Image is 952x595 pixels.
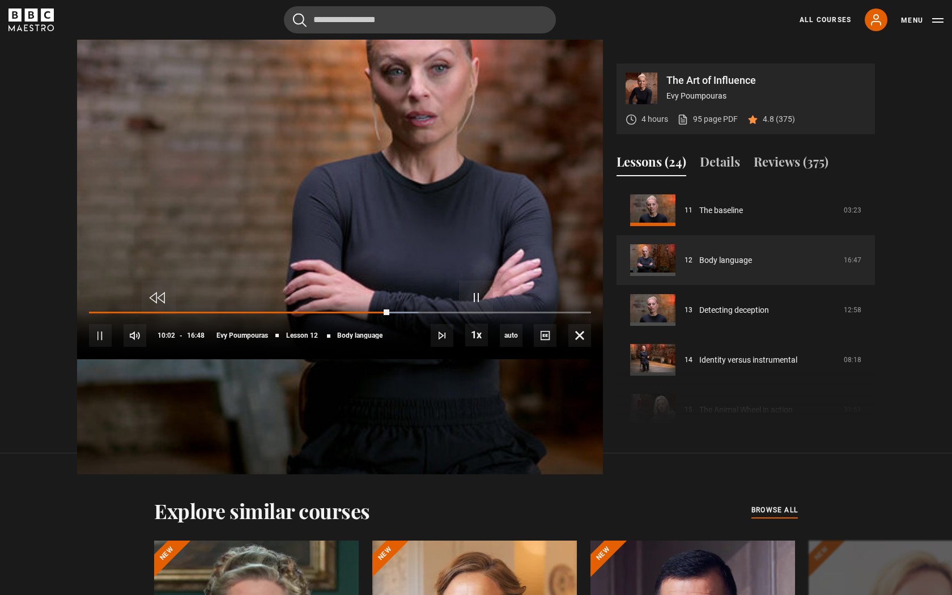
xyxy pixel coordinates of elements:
[89,312,591,314] div: Progress Bar
[617,152,686,176] button: Lessons (24)
[901,15,943,26] button: Toggle navigation
[89,324,112,347] button: Pause
[699,254,752,266] a: Body language
[465,324,488,346] button: Playback Rate
[751,504,798,517] a: browse all
[158,325,175,346] span: 10:02
[666,90,866,102] p: Evy Poumpouras
[754,152,828,176] button: Reviews (375)
[699,205,743,216] a: The baseline
[800,15,851,25] a: All Courses
[500,324,522,347] div: Current quality: 360p
[568,324,591,347] button: Fullscreen
[700,152,740,176] button: Details
[337,332,382,339] span: Body language
[124,324,146,347] button: Mute
[187,325,205,346] span: 16:48
[216,332,268,339] span: Evy Poumpouras
[751,504,798,516] span: browse all
[77,63,603,359] video-js: Video Player
[180,331,182,339] span: -
[286,332,318,339] span: Lesson 12
[431,324,453,347] button: Next Lesson
[699,354,797,366] a: Identity versus instrumental
[293,13,307,27] button: Submit the search query
[763,113,795,125] p: 4.8 (375)
[699,304,769,316] a: Detecting deception
[666,75,866,86] p: The Art of Influence
[500,324,522,347] span: auto
[534,324,556,347] button: Captions
[641,113,668,125] p: 4 hours
[8,8,54,31] svg: BBC Maestro
[284,6,556,33] input: Search
[154,499,370,522] h2: Explore similar courses
[677,113,738,125] a: 95 page PDF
